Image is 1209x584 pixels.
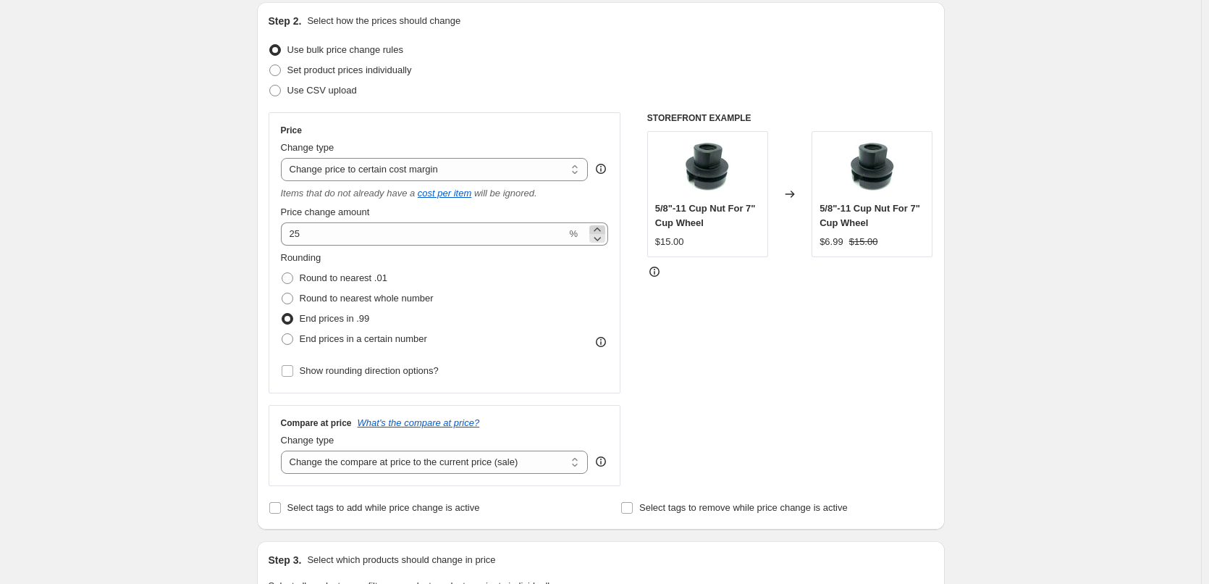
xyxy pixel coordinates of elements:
[474,188,537,199] i: will be ignored.
[269,14,302,28] h2: Step 2.
[300,333,427,344] span: End prices in a certain number
[307,553,495,567] p: Select which products should change in price
[281,188,416,199] i: Items that do not already have a
[358,417,480,428] button: What's the compare at price?
[300,293,434,304] span: Round to nearest whole number
[647,112,933,124] h6: STOREFRONT EXAMPLE
[655,203,756,228] span: 5/8"-11 Cup Nut For 7" Cup Wheel
[300,365,439,376] span: Show rounding direction options?
[678,139,736,197] img: 57_003f7868-0c4b-43a3-8f9f-c87aecce8ccc_80x.jpg
[281,222,567,246] input: 50
[287,502,480,513] span: Select tags to add while price change is active
[287,44,403,55] span: Use bulk price change rules
[843,139,901,197] img: 57_003f7868-0c4b-43a3-8f9f-c87aecce8ccc_80x.jpg
[307,14,460,28] p: Select how the prices should change
[281,252,321,263] span: Rounding
[655,235,684,249] div: $15.00
[269,553,302,567] h2: Step 3.
[281,417,352,429] h3: Compare at price
[569,228,578,239] span: %
[287,64,412,75] span: Set product prices individually
[820,203,920,228] span: 5/8"-11 Cup Nut For 7" Cup Wheel
[594,162,608,176] div: help
[287,85,357,96] span: Use CSV upload
[281,207,370,217] span: Price change amount
[281,125,302,136] h3: Price
[300,313,370,324] span: End prices in .99
[639,502,848,513] span: Select tags to remove while price change is active
[281,435,334,446] span: Change type
[849,235,878,249] strike: $15.00
[594,454,608,469] div: help
[418,188,471,199] a: cost per item
[300,272,387,283] span: Round to nearest .01
[820,235,843,249] div: $6.99
[281,142,334,153] span: Change type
